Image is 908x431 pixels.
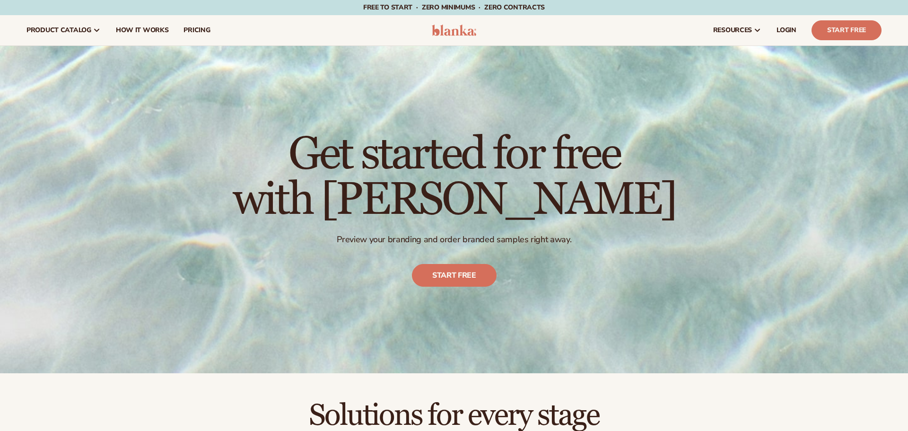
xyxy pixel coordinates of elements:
a: pricing [176,15,218,45]
a: product catalog [19,15,108,45]
a: Start free [412,264,497,287]
span: LOGIN [777,26,796,34]
a: How It Works [108,15,176,45]
p: Preview your branding and order branded samples right away. [233,234,676,245]
a: Start Free [812,20,882,40]
a: LOGIN [769,15,804,45]
a: resources [706,15,769,45]
img: logo [432,25,477,36]
span: resources [713,26,752,34]
h1: Get started for free with [PERSON_NAME] [233,132,676,223]
span: Free to start · ZERO minimums · ZERO contracts [363,3,545,12]
span: pricing [183,26,210,34]
span: product catalog [26,26,91,34]
span: How It Works [116,26,169,34]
